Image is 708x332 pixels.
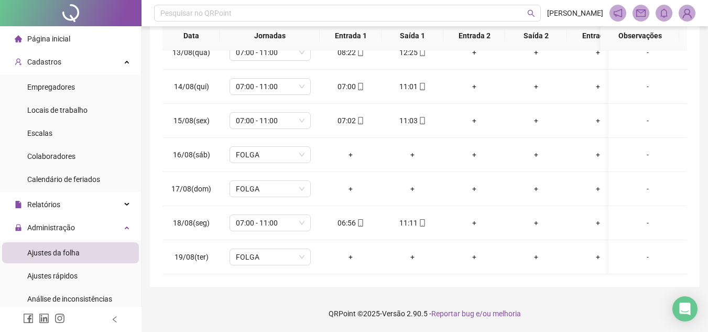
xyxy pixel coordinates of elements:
[173,219,210,227] span: 18/08(seg)
[328,115,373,126] div: 07:02
[328,183,373,195] div: +
[418,117,426,124] span: mobile
[328,251,373,263] div: +
[141,295,708,332] footer: QRPoint © 2025 - 2.90.5 -
[617,47,679,58] div: -
[356,49,364,56] span: mobile
[320,22,382,50] th: Entrada 1
[617,81,679,92] div: -
[27,83,75,91] span: Empregadores
[15,201,22,208] span: file
[514,81,559,92] div: +
[452,149,497,160] div: +
[220,22,320,50] th: Jornadas
[418,219,426,227] span: mobile
[547,7,603,19] span: [PERSON_NAME]
[575,149,620,160] div: +
[23,313,34,324] span: facebook
[27,175,100,184] span: Calendário de feriados
[617,183,679,195] div: -
[15,35,22,42] span: home
[617,217,679,229] div: -
[575,47,620,58] div: +
[162,22,220,50] th: Data
[514,115,559,126] div: +
[27,35,70,43] span: Página inicial
[505,22,567,50] th: Saída 2
[27,223,75,232] span: Administração
[452,115,497,126] div: +
[328,81,373,92] div: 07:00
[173,116,210,125] span: 15/08(sex)
[609,30,671,41] span: Observações
[328,217,373,229] div: 06:56
[390,115,435,126] div: 11:03
[356,83,364,90] span: mobile
[171,185,211,193] span: 17/08(dom)
[452,183,497,195] div: +
[27,200,60,209] span: Relatórios
[575,115,620,126] div: +
[514,149,559,160] div: +
[236,181,304,197] span: FOLGA
[236,147,304,163] span: FOLGA
[452,217,497,229] div: +
[390,149,435,160] div: +
[514,183,559,195] div: +
[452,47,497,58] div: +
[514,251,559,263] div: +
[27,272,78,280] span: Ajustes rápidos
[617,149,679,160] div: -
[390,251,435,263] div: +
[27,58,61,66] span: Cadastros
[443,22,505,50] th: Entrada 2
[27,295,112,303] span: Análise de inconsistências
[567,22,629,50] th: Entrada 3
[27,152,75,160] span: Colaboradores
[601,22,679,50] th: Observações
[390,47,435,58] div: 12:25
[39,313,49,324] span: linkedin
[418,83,426,90] span: mobile
[27,249,80,257] span: Ajustes da folha
[356,219,364,227] span: mobile
[575,183,620,195] div: +
[27,106,88,114] span: Locais de trabalho
[527,9,535,17] span: search
[452,81,497,92] div: +
[617,115,679,126] div: -
[452,251,497,263] div: +
[390,81,435,92] div: 11:01
[15,58,22,66] span: user-add
[636,8,646,18] span: mail
[55,313,65,324] span: instagram
[236,45,304,60] span: 07:00 - 11:00
[514,217,559,229] div: +
[236,215,304,231] span: 07:00 - 11:00
[356,117,364,124] span: mobile
[672,296,698,322] div: Open Intercom Messenger
[111,316,118,323] span: left
[575,81,620,92] div: +
[390,183,435,195] div: +
[431,309,521,318] span: Reportar bug e/ou melhoria
[172,48,210,57] span: 13/08(qua)
[175,253,209,261] span: 19/08(ter)
[617,251,679,263] div: -
[418,49,426,56] span: mobile
[575,251,620,263] div: +
[15,224,22,231] span: lock
[514,47,559,58] div: +
[27,129,52,137] span: Escalas
[382,22,443,50] th: Saída 1
[390,217,435,229] div: 11:11
[575,217,620,229] div: +
[328,47,373,58] div: 08:22
[236,249,304,265] span: FOLGA
[679,5,695,21] img: 90425
[174,82,209,91] span: 14/08(qui)
[659,8,669,18] span: bell
[236,113,304,128] span: 07:00 - 11:00
[382,309,405,318] span: Versão
[236,79,304,94] span: 07:00 - 11:00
